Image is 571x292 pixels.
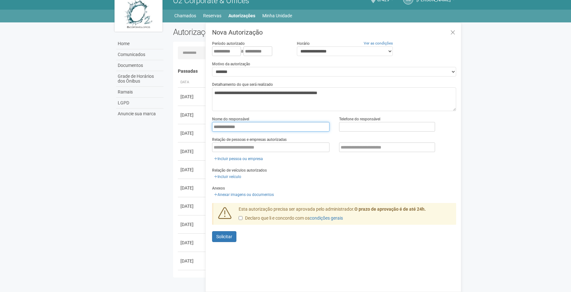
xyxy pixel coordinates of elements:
label: Declaro que li e concordo com os [239,215,343,222]
label: Horário [297,41,310,46]
h2: Autorizações [173,27,310,37]
label: Motivo da autorização [212,61,250,67]
a: Incluir pessoa ou empresa [212,155,265,162]
th: Data [178,77,207,88]
label: Relação de veículos autorizados [212,167,267,173]
a: Ramais [116,87,163,98]
div: [DATE] [180,221,204,228]
div: a [212,46,287,56]
div: Esta autorização precisa ser aprovada pelo administrador. [234,206,456,225]
a: Ver as condições [364,41,393,45]
div: [DATE] [180,166,204,173]
a: Anuncie sua marca [116,109,163,119]
a: Comunicados [116,49,163,60]
a: Documentos [116,60,163,71]
div: [DATE] [180,203,204,209]
label: Nome do responsável [212,116,249,122]
button: Solicitar [212,231,236,242]
a: condições gerais [310,215,343,221]
input: Declaro que li e concordo com oscondições gerais [239,216,242,220]
a: Grade de Horários dos Ônibus [116,71,163,87]
strong: O prazo de aprovação é de até 24h. [354,207,426,212]
a: Autorizações [228,11,255,20]
a: Chamados [174,11,196,20]
a: Minha Unidade [262,11,292,20]
a: Home [116,38,163,49]
div: [DATE] [180,185,204,191]
a: Anexar imagens ou documentos [212,191,276,198]
div: [DATE] [180,93,204,100]
span: Solicitar [216,234,232,239]
div: [DATE] [180,130,204,136]
label: Relação de pessoas e empresas autorizadas [212,137,287,142]
div: [DATE] [180,239,204,246]
a: Reservas [203,11,221,20]
label: Detalhamento do que será realizado [212,82,273,87]
label: Anexos [212,185,225,191]
a: LGPD [116,98,163,109]
h3: Nova Autorização [212,29,456,36]
label: Período autorizado [212,41,245,46]
h4: Passadas [178,69,452,74]
div: [DATE] [180,112,204,118]
a: Incluir veículo [212,173,243,180]
div: [DATE] [180,148,204,155]
div: [DATE] [180,258,204,264]
label: Telefone do responsável [339,116,380,122]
